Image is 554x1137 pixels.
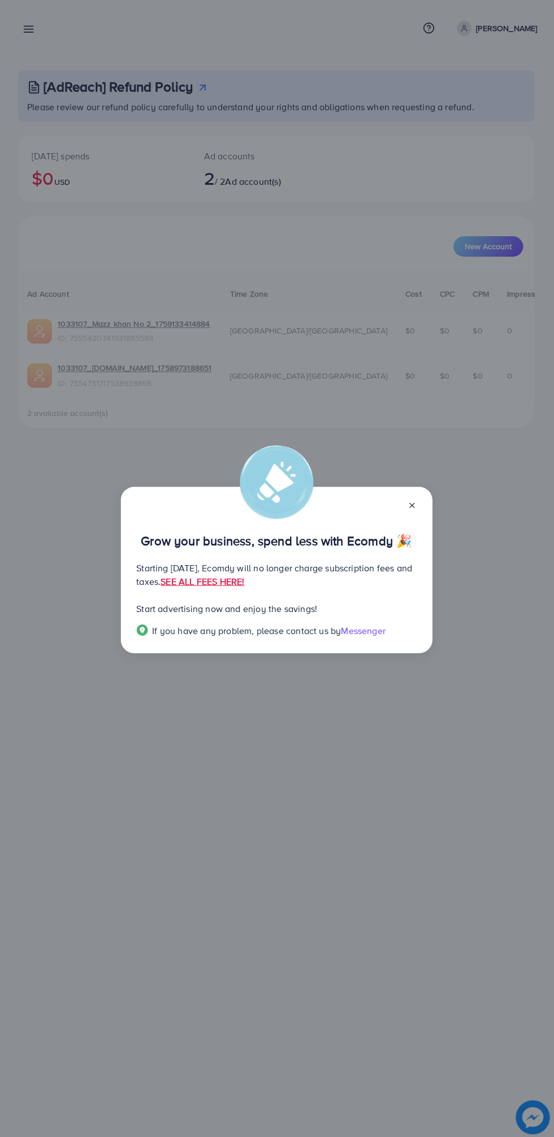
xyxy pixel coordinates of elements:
span: Messenger [340,623,384,635]
p: Start advertising now and enjoy the savings! [136,600,415,614]
a: SEE ALL FEES HERE! [160,574,244,586]
img: Popup guide [136,623,148,634]
span: If you have any problem, please contact us by [152,623,340,635]
img: alert [239,444,313,518]
p: Grow your business, spend less with Ecomdy 🎉 [136,532,415,546]
p: Starting [DATE], Ecomdy will no longer charge subscription fees and taxes. [136,559,415,587]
